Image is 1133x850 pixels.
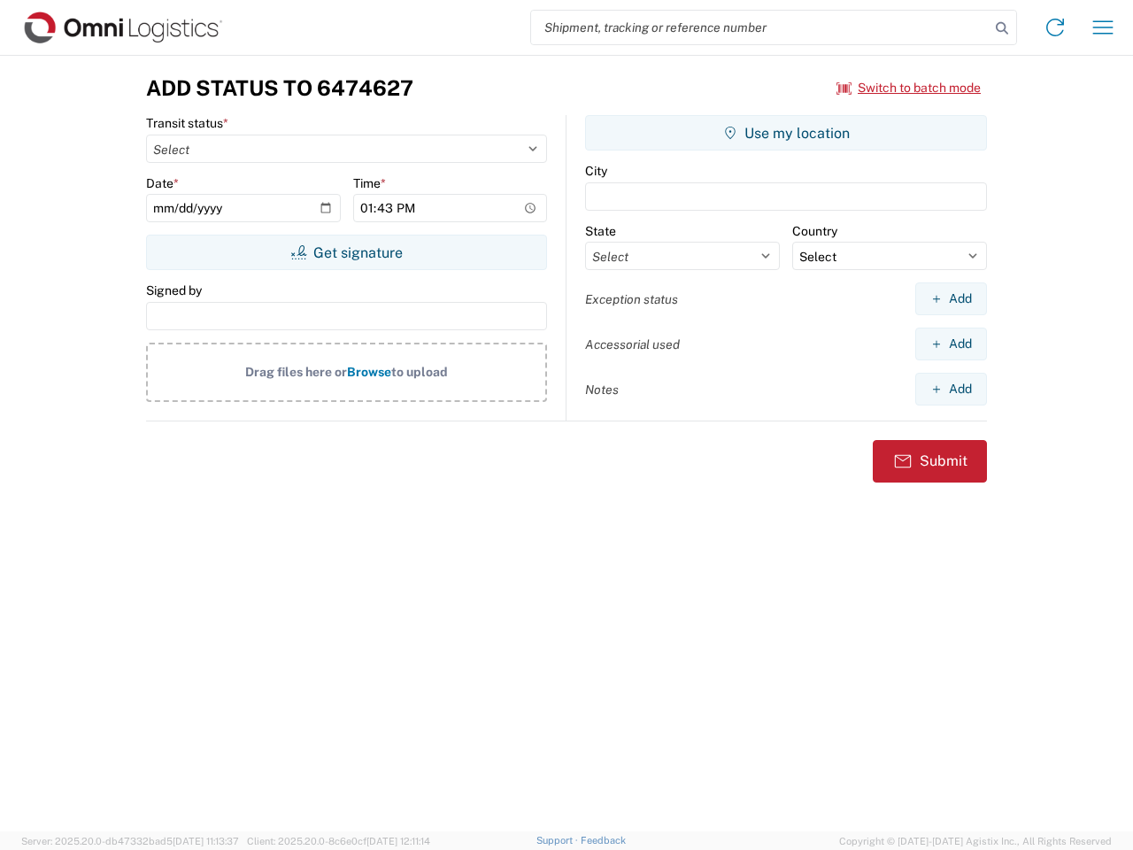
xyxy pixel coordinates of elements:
[839,833,1112,849] span: Copyright © [DATE]-[DATE] Agistix Inc., All Rights Reserved
[581,835,626,846] a: Feedback
[173,836,239,846] span: [DATE] 11:13:37
[836,73,981,103] button: Switch to batch mode
[146,175,179,191] label: Date
[391,365,448,379] span: to upload
[915,328,987,360] button: Add
[146,115,228,131] label: Transit status
[146,235,547,270] button: Get signature
[247,836,430,846] span: Client: 2025.20.0-8c6e0cf
[353,175,386,191] label: Time
[585,115,987,151] button: Use my location
[245,365,347,379] span: Drag files here or
[915,373,987,406] button: Add
[585,223,616,239] label: State
[146,282,202,298] label: Signed by
[915,282,987,315] button: Add
[585,291,678,307] label: Exception status
[792,223,837,239] label: Country
[873,440,987,483] button: Submit
[347,365,391,379] span: Browse
[585,336,680,352] label: Accessorial used
[531,11,990,44] input: Shipment, tracking or reference number
[585,382,619,398] label: Notes
[366,836,430,846] span: [DATE] 12:11:14
[585,163,607,179] label: City
[536,835,581,846] a: Support
[21,836,239,846] span: Server: 2025.20.0-db47332bad5
[146,75,413,101] h3: Add Status to 6474627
